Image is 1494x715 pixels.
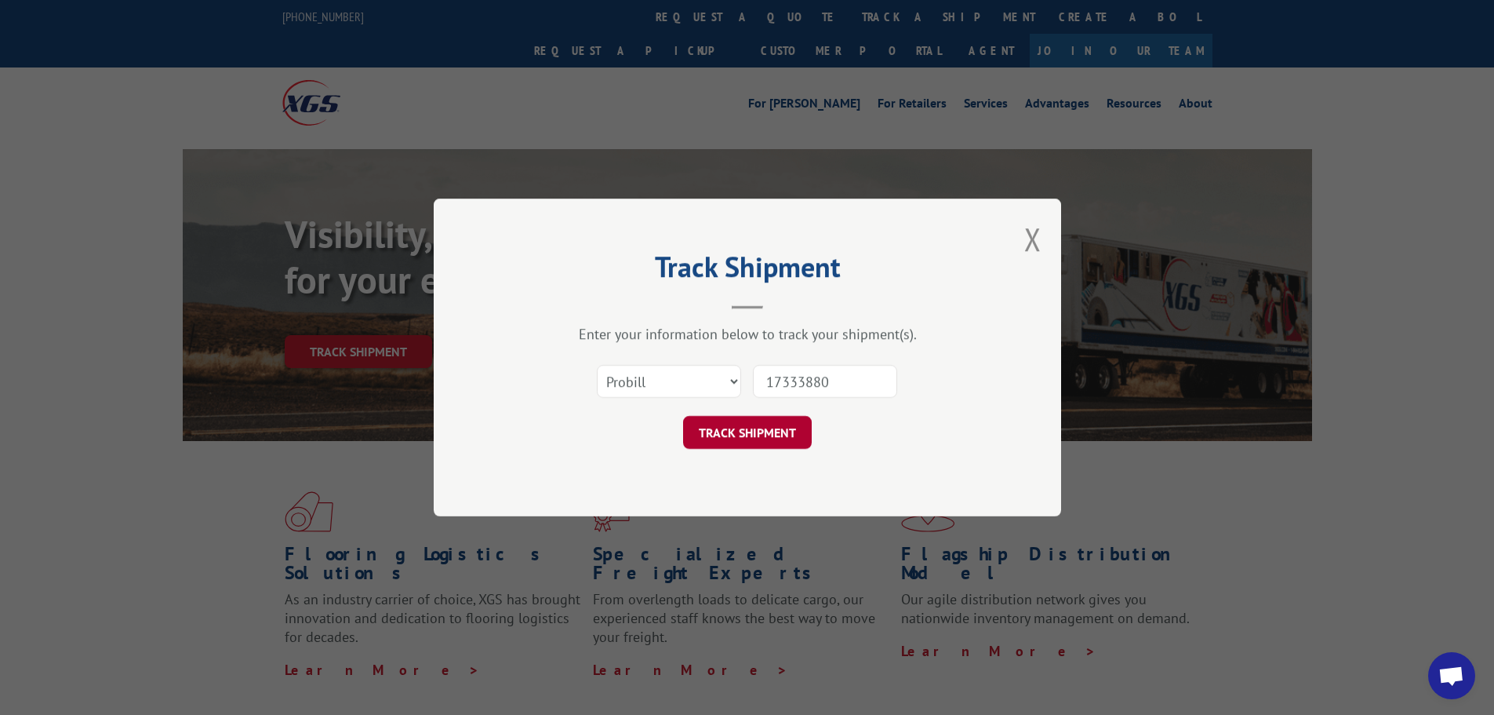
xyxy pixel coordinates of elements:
[753,365,897,398] input: Number(s)
[512,325,983,343] div: Enter your information below to track your shipment(s).
[512,256,983,286] h2: Track Shipment
[1428,652,1475,699] div: Open chat
[1024,218,1041,260] button: Close modal
[683,416,812,449] button: TRACK SHIPMENT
